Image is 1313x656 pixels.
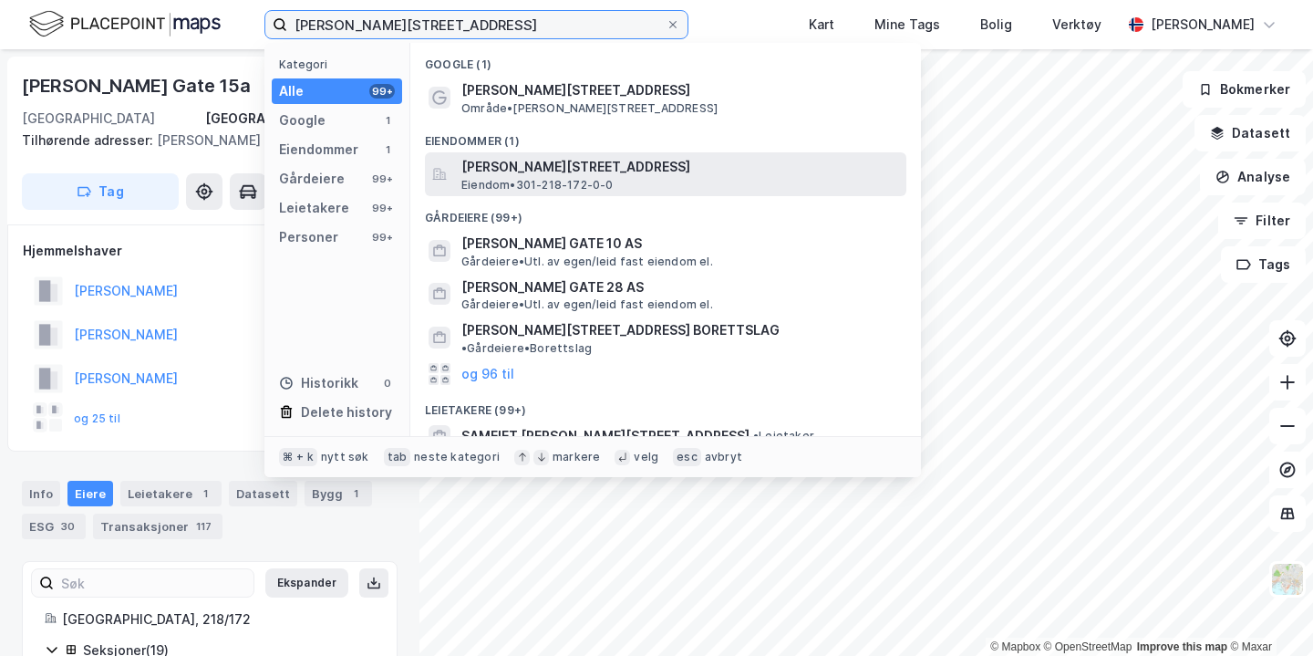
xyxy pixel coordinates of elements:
button: og 96 til [461,363,514,385]
button: Ekspander [265,568,348,598]
input: Søk [54,569,253,597]
div: Gårdeiere [279,168,345,190]
button: Datasett [1194,115,1306,151]
span: Eiendom • 301-218-172-0-0 [461,178,614,193]
span: Gårdeiere • Utl. av egen/leid fast eiendom el. [461,297,713,312]
span: Gårdeiere • Borettslag [461,341,592,356]
div: Leietakere [120,481,222,506]
div: ⌘ + k [279,448,317,466]
span: Område • [PERSON_NAME][STREET_ADDRESS] [461,101,718,116]
div: neste kategori [414,450,500,464]
div: [PERSON_NAME] Gate 15b [22,130,383,151]
div: velg [634,450,658,464]
button: Analyse [1200,159,1306,195]
span: SAMEIET [PERSON_NAME][STREET_ADDRESS] [461,425,750,447]
div: Delete history [301,401,392,423]
div: 1 [380,142,395,157]
div: Kategori [279,57,402,71]
div: 0 [380,376,395,390]
a: Improve this map [1137,640,1227,653]
div: nytt søk [321,450,369,464]
div: Leietakere (99+) [410,389,921,422]
div: Kart [809,14,834,36]
button: Tag [22,173,179,210]
div: Historikk [279,372,358,394]
div: 99+ [369,172,395,186]
div: Eiendommer (1) [410,120,921,152]
a: OpenStreetMap [1044,640,1132,653]
span: Tilhørende adresser: [22,132,157,148]
div: Alle [279,80,304,102]
button: Bokmerker [1183,71,1306,108]
div: Eiendommer [279,139,358,161]
div: Personer [279,226,338,248]
span: [PERSON_NAME][STREET_ADDRESS] [461,79,899,101]
div: 1 [346,484,365,503]
div: esc [673,448,701,466]
div: ESG [22,514,86,539]
div: Mine Tags [874,14,940,36]
div: [GEOGRAPHIC_DATA], 218/172 [62,609,375,630]
div: Leietakere [279,197,349,219]
input: Søk på adresse, matrikkel, gårdeiere, leietakere eller personer [287,11,666,38]
div: [GEOGRAPHIC_DATA] [22,108,155,130]
div: [PERSON_NAME] Gate 15a [22,71,254,100]
div: markere [553,450,600,464]
div: Gårdeiere (99+) [410,196,921,229]
div: 30 [57,517,78,536]
div: [GEOGRAPHIC_DATA], 218/172 [205,108,398,130]
span: [PERSON_NAME] GATE 10 AS [461,233,899,255]
div: 1 [196,484,214,503]
div: tab [384,448,411,466]
div: Bygg [305,481,372,506]
span: Gårdeiere • Utl. av egen/leid fast eiendom el. [461,255,713,269]
div: 117 [192,517,215,536]
iframe: Chat Widget [1222,568,1313,656]
div: Google (1) [410,43,921,76]
div: Eiere [67,481,113,506]
span: Leietaker [753,429,814,443]
div: 99+ [369,84,395,99]
div: Hjemmelshaver [23,240,397,262]
div: Verktøy [1052,14,1101,36]
div: 99+ [369,201,395,215]
div: Info [22,481,60,506]
div: avbryt [705,450,742,464]
span: • [753,429,759,443]
span: [PERSON_NAME] GATE 28 AS [461,276,899,298]
div: Google [279,109,326,131]
div: [PERSON_NAME] [1151,14,1255,36]
a: Mapbox [990,640,1040,653]
img: logo.f888ab2527a4732fd821a326f86c7f29.svg [29,8,221,40]
div: Transaksjoner [93,514,222,539]
button: Filter [1218,203,1306,239]
div: Datasett [229,481,297,506]
span: [PERSON_NAME][STREET_ADDRESS] BORETTSLAG [461,319,780,341]
img: Z [1270,562,1305,597]
span: [PERSON_NAME][STREET_ADDRESS] [461,156,899,178]
button: Tags [1221,246,1306,283]
span: • [461,341,467,355]
div: 1 [380,113,395,128]
div: Bolig [980,14,1012,36]
div: 99+ [369,230,395,245]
